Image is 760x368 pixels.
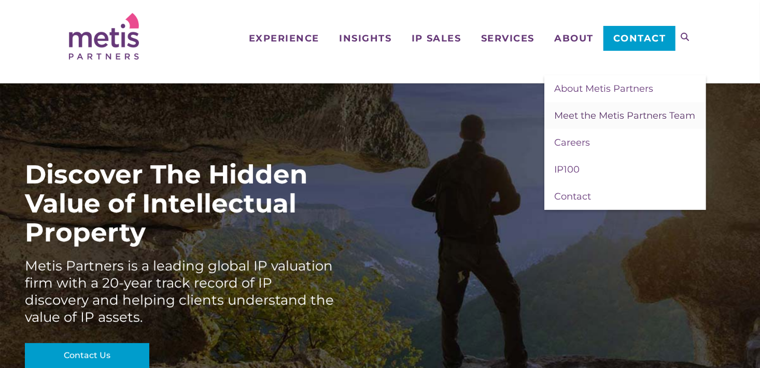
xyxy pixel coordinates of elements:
span: About [555,34,594,43]
a: IP100 [544,156,706,183]
div: Metis Partners is a leading global IP valuation firm with a 20-year track record of IP discovery ... [25,258,336,326]
span: IP100 [555,164,580,175]
div: Discover The Hidden Value of Intellectual Property [25,160,336,247]
a: Contact [603,26,675,51]
span: Experience [249,34,319,43]
span: Contact [555,191,592,202]
a: Contact [544,183,706,210]
a: Meet the Metis Partners Team [544,102,706,129]
span: Meet the Metis Partners Team [555,110,696,121]
a: Careers [544,129,706,156]
span: Services [481,34,534,43]
span: Insights [339,34,391,43]
span: Contact [614,34,666,43]
span: Careers [555,137,590,148]
img: Metis Partners [69,13,139,60]
span: About Metis Partners [555,83,654,94]
a: Contact Us [25,343,149,368]
a: About Metis Partners [544,75,706,102]
span: IP Sales [412,34,461,43]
